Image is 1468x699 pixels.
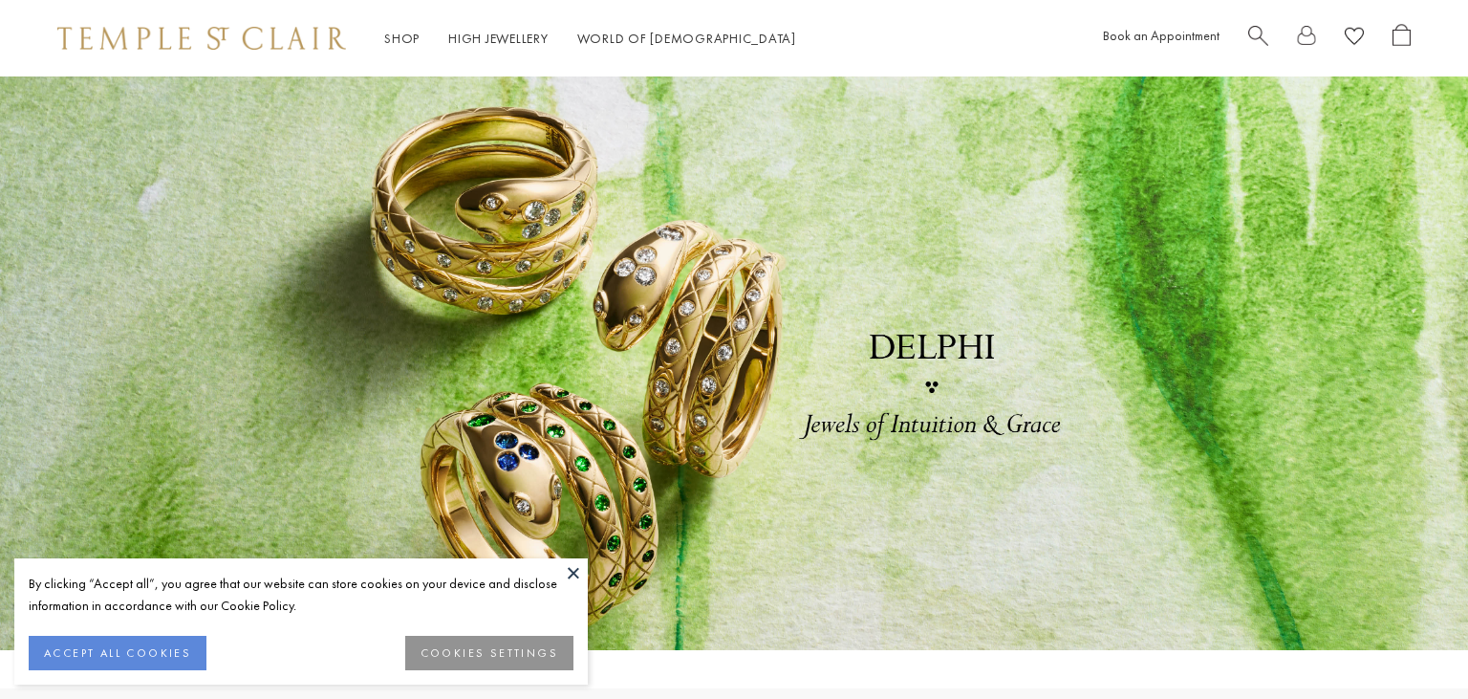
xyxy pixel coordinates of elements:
button: ACCEPT ALL COOKIES [29,636,206,670]
iframe: Gorgias live chat messenger [1372,609,1449,680]
img: Temple St. Clair [57,27,346,50]
a: Open Shopping Bag [1392,24,1411,54]
a: High JewelleryHigh Jewellery [448,30,549,47]
a: Search [1248,24,1268,54]
div: By clicking “Accept all”, you agree that our website can store cookies on your device and disclos... [29,573,573,617]
a: Book an Appointment [1103,27,1220,44]
a: World of [DEMOGRAPHIC_DATA]World of [DEMOGRAPHIC_DATA] [577,30,796,47]
nav: Main navigation [384,27,796,51]
a: View Wishlist [1345,24,1364,54]
button: COOKIES SETTINGS [405,636,573,670]
a: ShopShop [384,30,420,47]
